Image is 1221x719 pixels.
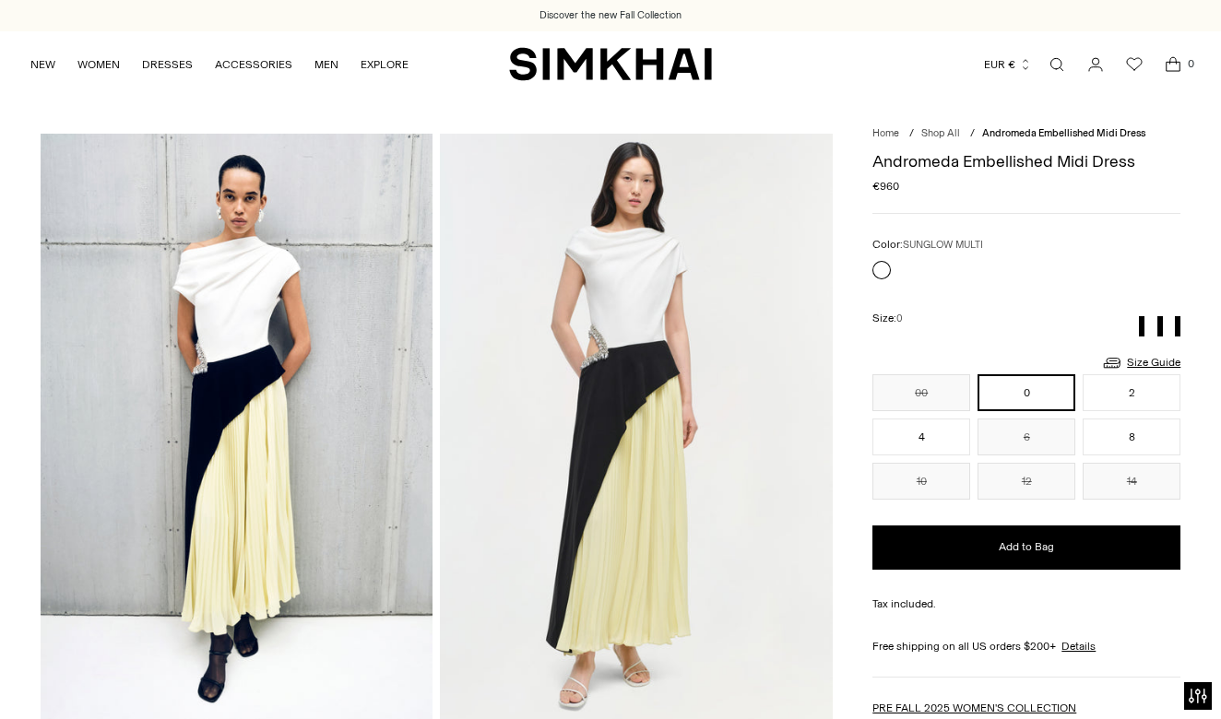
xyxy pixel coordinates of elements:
span: SUNGLOW MULTI [903,239,983,251]
a: Wishlist [1116,46,1153,83]
a: SIMKHAI [509,46,712,82]
div: / [909,126,914,142]
button: 14 [1083,463,1180,500]
button: 8 [1083,418,1180,455]
button: 0 [978,374,1075,411]
a: Open cart modal [1155,46,1191,83]
label: Color: [872,236,983,253]
a: Size Guide [1101,351,1180,374]
label: Size: [872,310,903,327]
span: 0 [896,312,903,324]
div: Tax included. [872,595,1180,612]
a: MEN [314,44,338,85]
a: Shop All [921,127,960,139]
button: Add to Bag [872,525,1180,570]
div: Free shipping on all US orders $200+ [872,638,1180,654]
a: Go to the account page [1077,46,1114,83]
div: / [970,126,975,142]
button: 2 [1083,374,1180,411]
button: 00 [872,374,970,411]
a: DRESSES [142,44,193,85]
button: 4 [872,418,970,455]
nav: breadcrumbs [872,126,1180,142]
button: 10 [872,463,970,500]
span: Andromeda Embellished Midi Dress [982,127,1145,139]
button: EUR € [984,44,1032,85]
a: Details [1061,638,1096,654]
a: Home [872,127,899,139]
span: 0 [1182,55,1199,72]
a: WOMEN [77,44,120,85]
button: 6 [978,418,1075,455]
a: EXPLORE [361,44,409,85]
span: Add to Bag [999,539,1054,555]
button: 12 [978,463,1075,500]
a: Open search modal [1038,46,1075,83]
a: NEW [30,44,55,85]
h1: Andromeda Embellished Midi Dress [872,153,1180,170]
a: PRE FALL 2025 WOMEN'S COLLECTION [872,701,1076,714]
a: Discover the new Fall Collection [539,8,682,23]
a: ACCESSORIES [215,44,292,85]
span: €960 [872,178,899,194]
